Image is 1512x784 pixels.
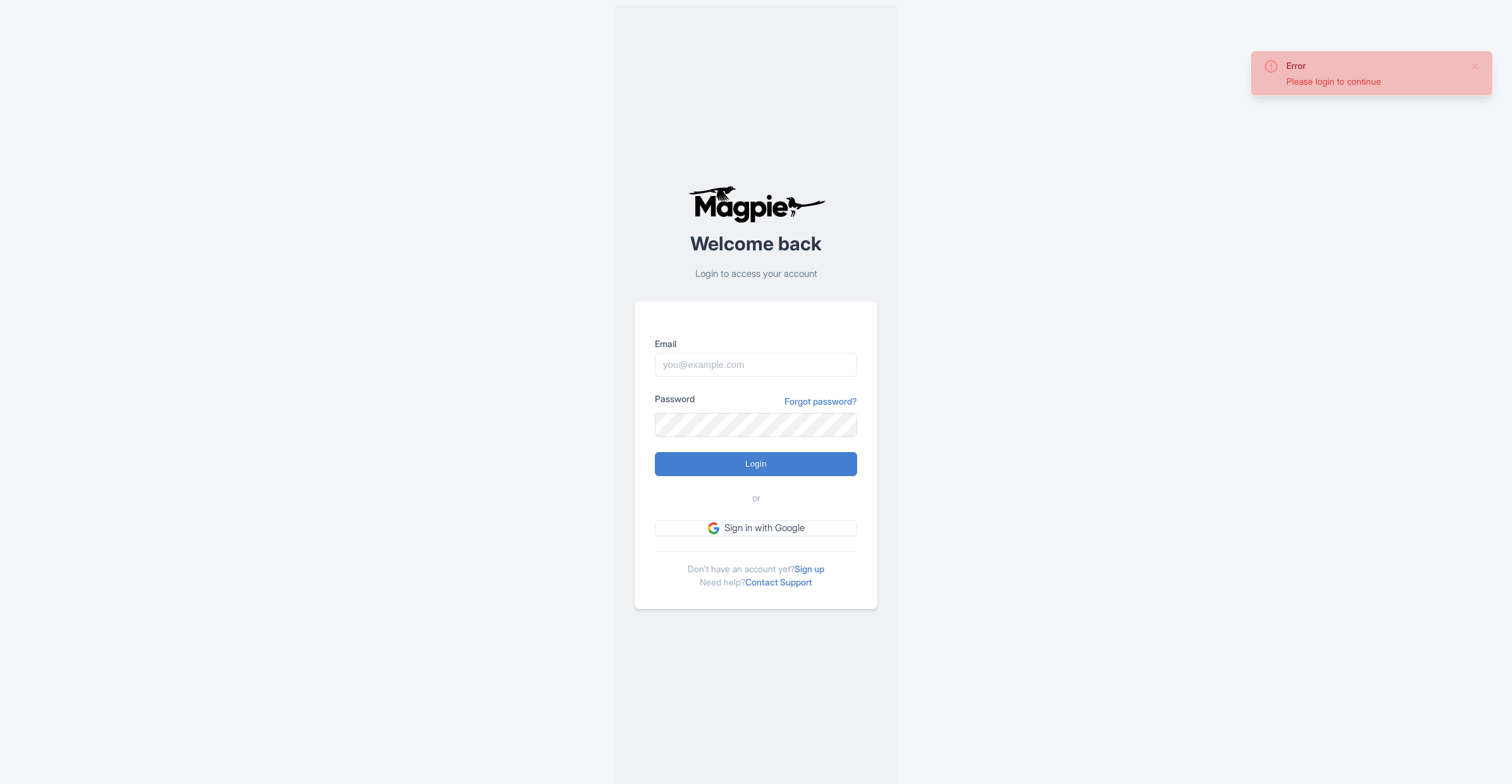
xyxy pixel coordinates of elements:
input: you@example.com [655,353,857,377]
input: Login [655,452,857,476]
a: Contact Support [745,577,812,587]
keeper-lock: Open Keeper Popup [834,357,850,372]
h2: Welcome back [635,233,877,254]
a: Forgot password? [784,395,857,408]
a: Sign in with Google [655,520,857,536]
img: logo-ab69f6fb50320c5b225c76a69d11143b.png [685,185,827,223]
div: Error [1286,59,1460,72]
button: Close [1470,59,1480,74]
div: Please login to continue [1286,75,1460,88]
p: Login to access your account [635,267,877,281]
span: or [752,491,760,506]
div: Don't have an account yet? Need help? [655,551,857,589]
label: Email [655,337,857,350]
a: Sign up [795,563,824,574]
label: Password [655,392,695,405]
img: google.svg [708,522,719,534]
